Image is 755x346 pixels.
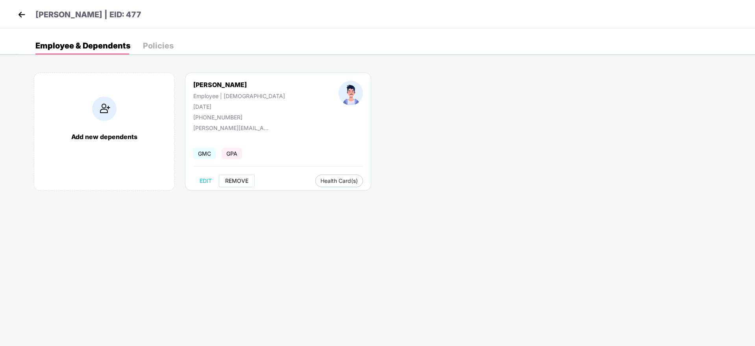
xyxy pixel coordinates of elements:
button: REMOVE [219,175,255,187]
div: Policies [143,42,174,50]
div: [PHONE_NUMBER] [193,114,285,121]
p: [PERSON_NAME] | EID: 477 [35,9,141,21]
span: EDIT [200,178,212,184]
div: [PERSON_NAME][EMAIL_ADDRESS][DOMAIN_NAME] [193,125,272,131]
span: REMOVE [225,178,248,184]
div: [DATE] [193,103,285,110]
span: GPA [222,148,242,159]
img: profileImage [339,81,363,105]
img: addIcon [92,97,117,121]
button: EDIT [193,175,218,187]
div: Employee | [DEMOGRAPHIC_DATA] [193,93,285,99]
div: Employee & Dependents [35,42,130,50]
span: Health Card(s) [320,179,358,183]
span: GMC [193,148,216,159]
div: [PERSON_NAME] [193,81,285,89]
img: back [16,9,28,20]
button: Health Card(s) [315,175,363,187]
div: Add new dependents [42,133,167,141]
